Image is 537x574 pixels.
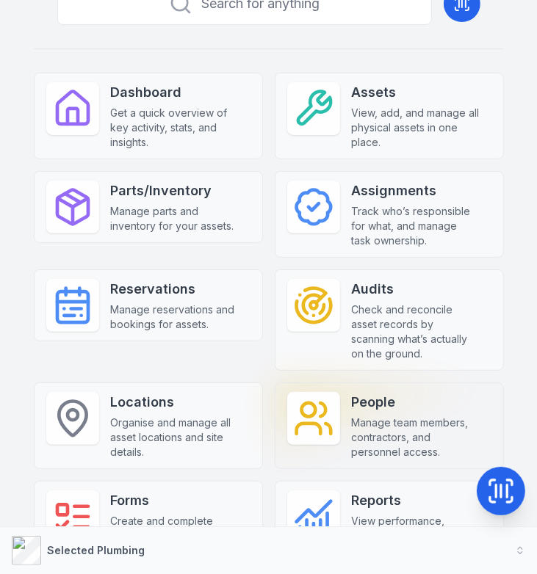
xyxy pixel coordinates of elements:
[111,490,239,511] strong: Forms
[111,302,239,332] span: Manage reservations and bookings for assets.
[352,302,480,361] span: Check and reconcile asset records by scanning what’s actually on the ground.
[111,106,239,150] span: Get a quick overview of key activity, stats, and insights.
[47,544,145,556] strong: Selected Plumbing
[111,392,239,413] strong: Locations
[352,490,480,511] strong: Reports
[111,415,239,459] span: Organise and manage all asset locations and site details.
[352,204,480,248] span: Track who’s responsible for what, and manage task ownership.
[111,279,239,299] strong: Reservations
[111,181,239,201] strong: Parts/Inventory
[352,392,480,413] strong: People
[111,514,239,558] span: Create and complete checklists, inspections, and custom forms.
[34,171,263,243] a: Parts/InventoryManage parts and inventory for your assets.
[111,204,239,233] span: Manage parts and inventory for your assets.
[352,514,480,558] span: View performance, usage, and compliance reports.
[352,181,480,201] strong: Assignments
[34,481,263,567] a: FormsCreate and complete checklists, inspections, and custom forms.
[275,481,504,567] a: ReportsView performance, usage, and compliance reports.
[275,382,504,469] a: PeopleManage team members, contractors, and personnel access.
[352,415,480,459] span: Manage team members, contractors, and personnel access.
[275,171,504,258] a: AssignmentsTrack who’s responsible for what, and manage task ownership.
[275,73,504,159] a: AssetsView, add, and manage all physical assets in one place.
[352,279,480,299] strong: Audits
[34,73,263,159] a: DashboardGet a quick overview of key activity, stats, and insights.
[111,82,239,103] strong: Dashboard
[275,269,504,371] a: AuditsCheck and reconcile asset records by scanning what’s actually on the ground.
[34,382,263,469] a: LocationsOrganise and manage all asset locations and site details.
[352,82,480,103] strong: Assets
[34,269,263,341] a: ReservationsManage reservations and bookings for assets.
[352,106,480,150] span: View, add, and manage all physical assets in one place.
